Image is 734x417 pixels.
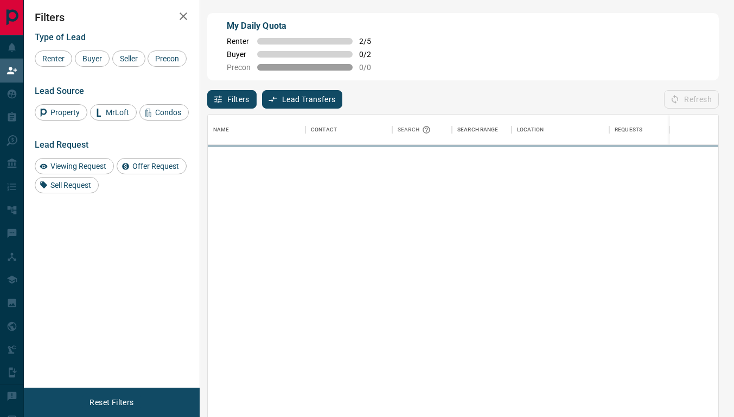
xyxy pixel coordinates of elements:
[102,108,133,117] span: MrLoft
[151,54,183,63] span: Precon
[35,11,189,24] h2: Filters
[305,115,392,145] div: Contact
[151,108,185,117] span: Condos
[35,177,99,193] div: Sell Request
[609,115,707,145] div: Requests
[82,393,141,412] button: Reset Filters
[35,104,87,121] div: Property
[116,54,142,63] span: Seller
[262,90,343,109] button: Lead Transfers
[359,50,383,59] span: 0 / 2
[452,115,512,145] div: Search Range
[90,104,137,121] div: MrLoft
[139,104,189,121] div: Condos
[207,90,257,109] button: Filters
[112,50,145,67] div: Seller
[35,50,72,67] div: Renter
[512,115,609,145] div: Location
[35,86,84,96] span: Lead Source
[47,181,95,189] span: Sell Request
[227,37,251,46] span: Renter
[517,115,544,145] div: Location
[79,54,106,63] span: Buyer
[75,50,110,67] div: Buyer
[398,115,433,145] div: Search
[457,115,499,145] div: Search Range
[148,50,187,67] div: Precon
[129,162,183,170] span: Offer Request
[615,115,642,145] div: Requests
[35,140,88,150] span: Lead Request
[227,20,383,33] p: My Daily Quota
[227,50,251,59] span: Buyer
[359,37,383,46] span: 2 / 5
[213,115,229,145] div: Name
[359,63,383,72] span: 0 / 0
[39,54,68,63] span: Renter
[35,32,86,42] span: Type of Lead
[35,158,114,174] div: Viewing Request
[208,115,305,145] div: Name
[47,162,110,170] span: Viewing Request
[47,108,84,117] span: Property
[227,63,251,72] span: Precon
[117,158,187,174] div: Offer Request
[311,115,337,145] div: Contact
